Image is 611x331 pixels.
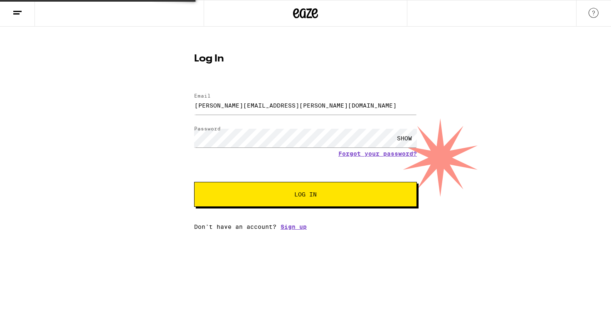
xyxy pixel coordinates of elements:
label: Email [194,93,211,98]
span: Log In [294,191,317,197]
h1: Log In [194,54,417,64]
div: Don't have an account? [194,223,417,230]
a: Sign up [281,223,307,230]
span: Hi. Need any help? [5,6,60,12]
a: Forgot your password? [338,150,417,157]
div: SHOW [392,129,417,147]
button: Log In [194,182,417,207]
input: Email [194,96,417,115]
label: Password [194,126,221,131]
